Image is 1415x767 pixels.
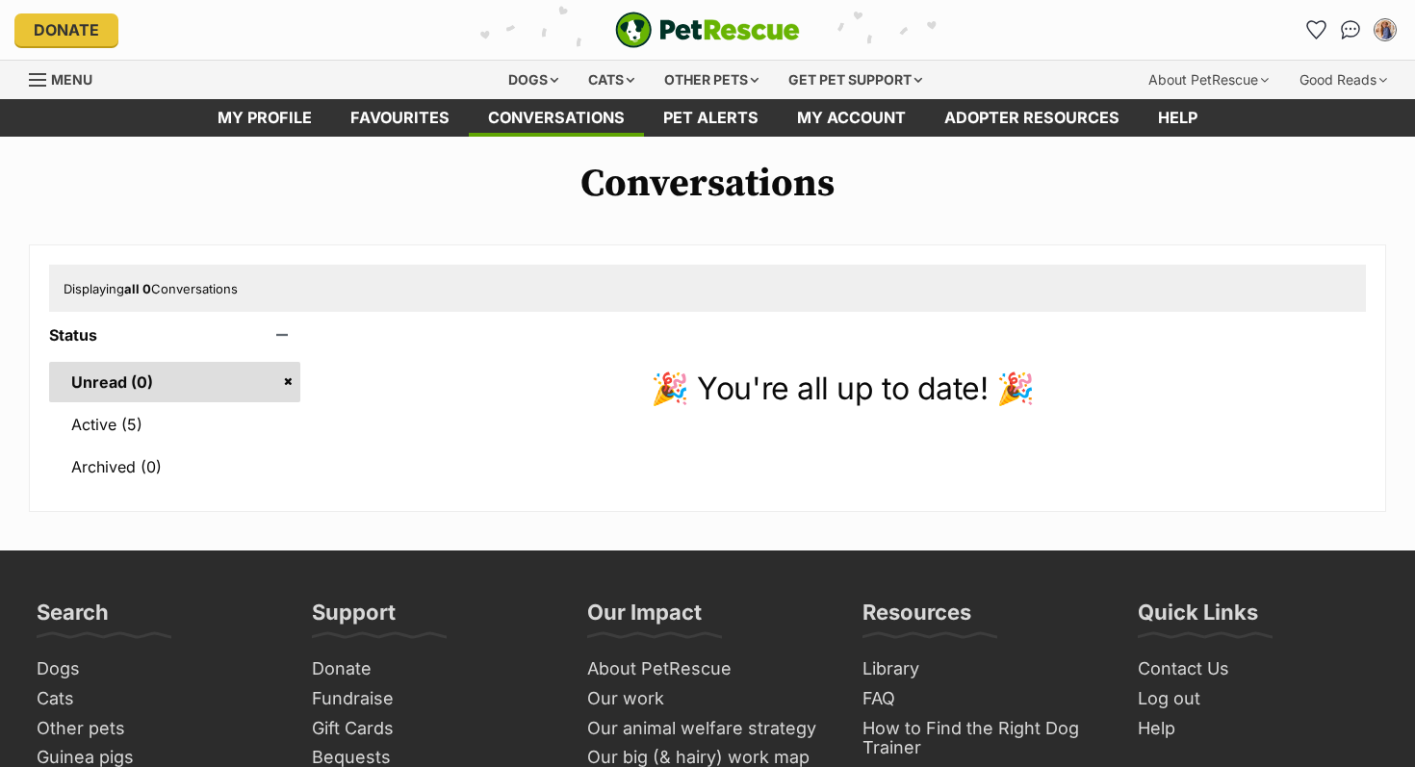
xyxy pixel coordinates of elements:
[49,362,300,402] a: Unread (0)
[1138,599,1258,637] h3: Quick Links
[51,71,92,88] span: Menu
[579,684,836,714] a: Our work
[1335,14,1366,45] a: Conversations
[644,99,778,137] a: Pet alerts
[1130,654,1386,684] a: Contact Us
[575,61,648,99] div: Cats
[1376,20,1395,39] img: Steph profile pic
[1300,14,1401,45] ul: Account quick links
[320,366,1366,412] p: 🎉 You're all up to date! 🎉
[304,654,560,684] a: Donate
[1300,14,1331,45] a: Favourites
[198,99,331,137] a: My profile
[49,404,300,445] a: Active (5)
[14,13,118,46] a: Donate
[1286,61,1401,99] div: Good Reads
[29,714,285,744] a: Other pets
[49,326,300,344] header: Status
[1370,14,1401,45] button: My account
[29,61,106,95] a: Menu
[1341,20,1361,39] img: chat-41dd97257d64d25036548639549fe6c8038ab92f7586957e7f3b1b290dea8141.svg
[495,61,572,99] div: Dogs
[587,599,702,637] h3: Our Impact
[469,99,644,137] a: conversations
[29,654,285,684] a: Dogs
[615,12,800,48] img: logo-e224e6f780fb5917bec1dbf3a21bbac754714ae5b6737aabdf751b685950b380.svg
[64,281,238,296] span: Displaying Conversations
[124,281,151,296] strong: all 0
[855,714,1111,763] a: How to Find the Right Dog Trainer
[579,654,836,684] a: About PetRescue
[615,12,800,48] a: PetRescue
[1130,714,1386,744] a: Help
[778,99,925,137] a: My account
[37,599,109,637] h3: Search
[1139,99,1217,137] a: Help
[312,599,396,637] h3: Support
[29,684,285,714] a: Cats
[1130,684,1386,714] a: Log out
[775,61,936,99] div: Get pet support
[1135,61,1282,99] div: About PetRescue
[304,684,560,714] a: Fundraise
[862,599,971,637] h3: Resources
[579,714,836,744] a: Our animal welfare strategy
[855,684,1111,714] a: FAQ
[651,61,772,99] div: Other pets
[49,447,300,487] a: Archived (0)
[304,714,560,744] a: Gift Cards
[331,99,469,137] a: Favourites
[925,99,1139,137] a: Adopter resources
[855,654,1111,684] a: Library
